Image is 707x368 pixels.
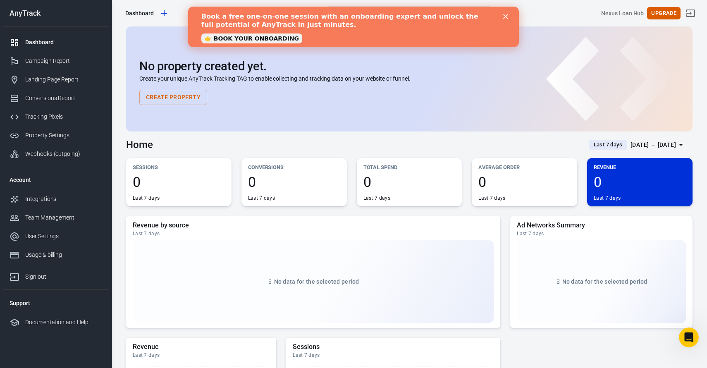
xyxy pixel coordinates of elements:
[25,318,102,327] div: Documentation and Help
[25,272,102,281] div: Sign out
[25,213,102,222] div: Team Management
[3,145,109,163] a: Webhooks (outgoing)
[315,7,323,12] div: Close
[25,94,102,103] div: Conversions Report
[3,293,109,313] li: Support
[517,221,686,229] h5: Ad Networks Summary
[125,9,154,17] div: Dashboard
[594,195,621,201] div: Last 7 days
[3,89,109,108] a: Conversions Report
[590,141,626,149] span: Last 7 days
[3,208,109,227] a: Team Management
[139,90,207,105] button: Create Property
[3,264,109,286] a: Sign out
[248,175,340,189] span: 0
[25,150,102,158] div: Webhooks (outgoing)
[25,131,102,140] div: Property Settings
[25,75,102,84] div: Landing Page Report
[3,33,109,52] a: Dashboard
[594,175,686,189] span: 0
[188,7,519,47] iframe: Intercom live chat banner
[133,343,270,351] h5: Revenue
[126,139,153,151] h3: Home
[248,163,340,172] p: Conversions
[601,9,644,18] div: Account id: cwmMM4oT
[3,108,109,126] a: Tracking Pixels
[139,60,679,73] h2: No property created yet.
[3,246,109,264] a: Usage & billing
[582,138,693,152] button: Last 7 days[DATE] － [DATE]
[327,6,492,20] button: Find anything...⌘ + K
[594,163,686,172] p: Revenue
[647,7,681,20] button: Upgrade
[25,232,102,241] div: User Settings
[293,343,494,351] h5: Sessions
[133,175,225,189] span: 0
[517,230,686,237] div: Last 7 days
[133,163,225,172] p: Sessions
[478,163,571,172] p: Average Order
[363,175,456,189] span: 0
[274,278,359,285] span: No data for the selected period
[3,190,109,208] a: Integrations
[3,10,109,17] div: AnyTrack
[679,327,699,347] iframe: Intercom live chat
[631,140,676,150] div: [DATE] － [DATE]
[25,57,102,65] div: Campaign Report
[25,112,102,121] div: Tracking Pixels
[139,74,679,83] p: Create your unique AnyTrack Tracking TAG to enable collecting and tracking data on your website o...
[3,126,109,145] a: Property Settings
[133,221,494,229] h5: Revenue by source
[363,163,456,172] p: Total Spend
[3,70,109,89] a: Landing Page Report
[293,352,494,358] div: Last 7 days
[133,352,270,358] div: Last 7 days
[562,278,647,285] span: No data for the selected period
[157,6,171,20] a: Create new property
[3,52,109,70] a: Campaign Report
[133,230,494,237] div: Last 7 days
[25,195,102,203] div: Integrations
[3,227,109,246] a: User Settings
[3,170,109,190] li: Account
[478,175,571,189] span: 0
[681,3,700,23] a: Sign out
[25,251,102,259] div: Usage & billing
[25,38,102,47] div: Dashboard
